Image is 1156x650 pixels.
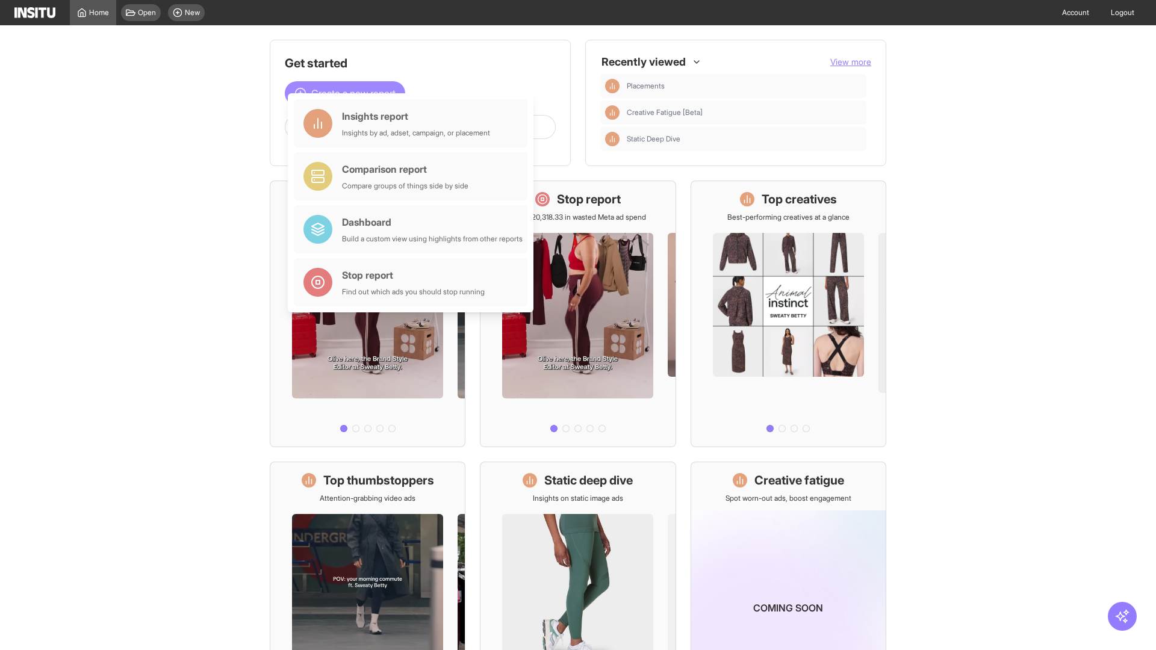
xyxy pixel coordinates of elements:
div: Insights report [342,109,490,123]
span: Placements [627,81,665,91]
p: Insights on static image ads [533,494,623,503]
button: View more [830,56,871,68]
span: Creative Fatigue [Beta] [627,108,862,117]
span: Static Deep Dive [627,134,862,144]
p: Save £20,318.33 in wasted Meta ad spend [510,212,646,222]
div: Compare groups of things side by side [342,181,468,191]
img: Logo [14,7,55,18]
div: Insights [605,105,620,120]
span: View more [830,57,871,67]
h1: Top thumbstoppers [323,472,434,489]
div: Build a custom view using highlights from other reports [342,234,523,244]
div: Comparison report [342,162,468,176]
span: Open [138,8,156,17]
span: Create a new report [311,86,396,101]
a: What's live nowSee all active ads instantly [270,181,465,447]
span: Home [89,8,109,17]
p: Attention-grabbing video ads [320,494,415,503]
span: Static Deep Dive [627,134,680,144]
p: Best-performing creatives at a glance [727,212,850,222]
div: Stop report [342,268,485,282]
h1: Top creatives [762,191,837,208]
h1: Static deep dive [544,472,633,489]
h1: Stop report [557,191,621,208]
div: Find out which ads you should stop running [342,287,485,297]
span: New [185,8,200,17]
div: Dashboard [342,215,523,229]
span: Placements [627,81,862,91]
button: Create a new report [285,81,405,105]
div: Insights by ad, adset, campaign, or placement [342,128,490,138]
a: Top creativesBest-performing creatives at a glance [691,181,886,447]
div: Insights [605,132,620,146]
a: Stop reportSave £20,318.33 in wasted Meta ad spend [480,181,676,447]
h1: Get started [285,55,556,72]
span: Creative Fatigue [Beta] [627,108,703,117]
div: Insights [605,79,620,93]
